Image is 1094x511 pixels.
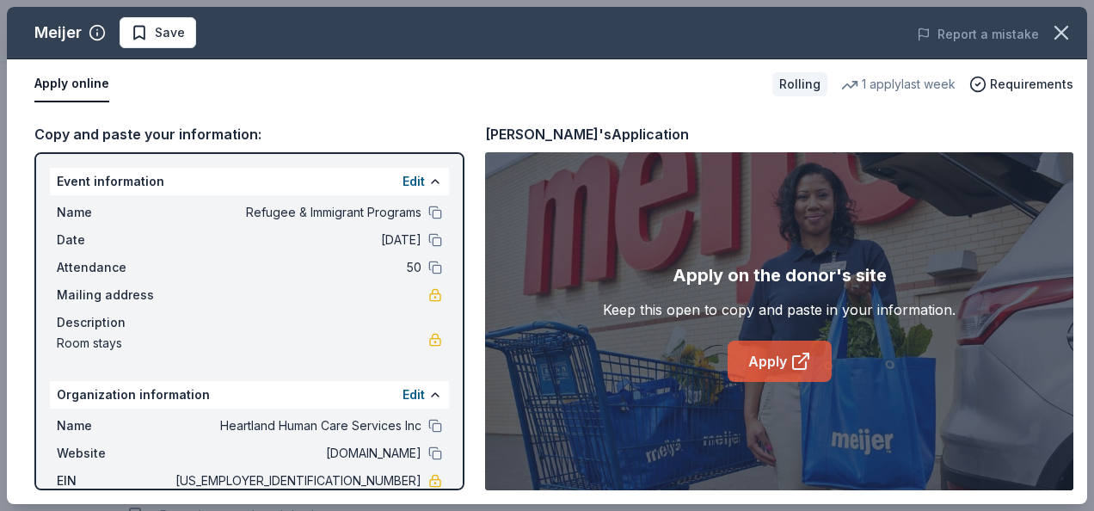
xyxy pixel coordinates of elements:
[34,19,82,46] div: Meijer
[50,168,449,195] div: Event information
[728,341,832,382] a: Apply
[172,202,421,223] span: Refugee & Immigrant Programs
[403,385,425,405] button: Edit
[57,443,172,464] span: Website
[673,262,887,289] div: Apply on the donor's site
[969,74,1073,95] button: Requirements
[57,333,428,354] span: Room stays
[57,285,172,305] span: Mailing address
[57,202,172,223] span: Name
[172,416,421,436] span: Heartland Human Care Services Inc
[57,471,172,491] span: EIN
[34,123,464,145] div: Copy and paste your information:
[172,257,421,278] span: 50
[772,72,827,96] div: Rolling
[57,257,172,278] span: Attendance
[155,22,185,43] span: Save
[34,66,109,102] button: Apply online
[603,299,956,320] div: Keep this open to copy and paste in your information.
[172,471,421,491] span: [US_EMPLOYER_IDENTIFICATION_NUMBER]
[57,230,172,250] span: Date
[57,416,172,436] span: Name
[172,443,421,464] span: [DOMAIN_NAME]
[57,312,442,333] div: Description
[403,171,425,192] button: Edit
[990,74,1073,95] span: Requirements
[172,230,421,250] span: [DATE]
[917,24,1039,45] button: Report a mistake
[485,123,689,145] div: [PERSON_NAME]'s Application
[841,74,956,95] div: 1 apply last week
[50,381,449,409] div: Organization information
[120,17,196,48] button: Save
